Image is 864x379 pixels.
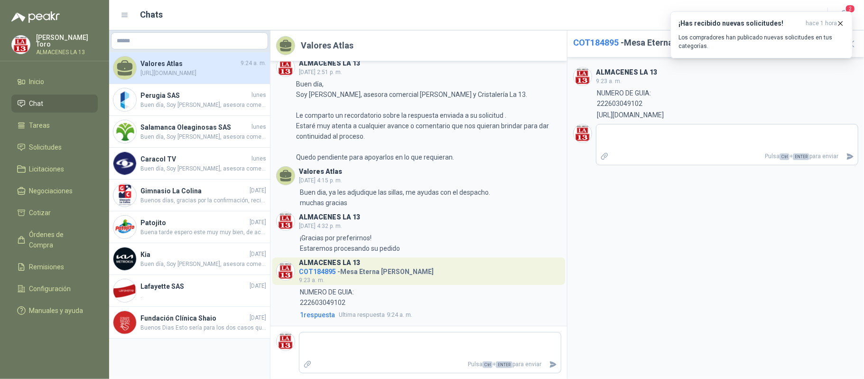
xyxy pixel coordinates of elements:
[140,218,248,228] h4: Patojito
[140,249,248,260] h4: Kia
[597,88,652,109] p: NUMERO DE GUIA: 222603049102
[109,148,270,180] a: Company LogoCaracol TVlunesBuen día, Soy [PERSON_NAME], asesora comercial [PERSON_NAME] y Cristal...
[277,262,295,280] img: Company Logo
[496,361,512,368] span: ENTER
[109,243,270,275] a: Company LogoKia[DATE]Buen día, Soy [PERSON_NAME], asesora comercial [PERSON_NAME] y Cristalería L...
[573,38,619,47] span: COT184895
[299,260,360,265] h3: ALMACENES LA 13
[140,292,266,301] span: .
[301,39,353,52] h2: Valores Atlas
[11,226,98,254] a: Órdenes de Compra
[36,49,98,55] p: ALMACENES LA 13
[574,67,592,85] img: Company Logo
[250,282,266,291] span: [DATE]
[140,69,266,78] span: [URL][DOMAIN_NAME]
[140,90,250,101] h4: Perugia SAS
[29,186,73,196] span: Negociaciones
[109,52,270,84] a: Valores Atlas9:24 a. m.[URL][DOMAIN_NAME]
[11,160,98,178] a: Licitaciones
[29,305,84,316] span: Manuales y ayuda
[109,275,270,307] a: Company LogoLafayette SAS[DATE].
[113,152,136,175] img: Company Logo
[140,101,266,110] span: Buen día, Soy [PERSON_NAME], asesora comercial [PERSON_NAME] y Cristalería La 13. Le comparto un ...
[596,148,613,165] label: Adjuntar archivos
[836,7,853,24] button: 2
[36,34,98,47] p: [PERSON_NAME] Toro
[113,311,136,334] img: Company Logo
[11,182,98,200] a: Negociaciones
[670,11,853,58] button: ¡Has recibido nuevas solicitudes!hace 1 hora Los compradores han publicado nuevas solicitudes en ...
[678,19,802,28] h3: ¡Has recibido nuevas solicitudes!
[299,268,336,275] span: COT184895
[140,8,163,21] h1: Chats
[11,280,98,298] a: Configuración
[299,356,316,373] label: Adjuntar archivos
[298,310,561,320] a: 1respuestaUltima respuesta9:24 a. m.
[140,323,266,332] span: Buenos Dias Esto sería para los dos casos que tenemos de las cajas, se realizaran cambios de las ...
[299,265,434,275] h4: - Mesa Eterna [PERSON_NAME]
[109,307,270,339] a: Company LogoFundación Clínica Shaio[DATE]Buenos Dias Esto sería para los dos casos que tenemos de...
[277,332,295,351] img: Company Logo
[250,313,266,322] span: [DATE]
[483,361,492,368] span: Ctrl
[29,76,45,87] span: Inicio
[241,59,266,68] span: 9:24 a. m.
[109,211,270,243] a: Company LogoPatojito[DATE]Buena tarde espero este muy muy bien, de acuerdo a la informacion que m...
[545,356,561,373] button: Enviar
[29,98,44,109] span: Chat
[109,116,270,148] a: Company LogoSalamanca Oleaginosas SASlunesBuen día, Soy [PERSON_NAME], asesora comercial [PERSON_...
[113,279,136,302] img: Company Logo
[299,215,360,220] h3: ALMACENES LA 13
[596,78,622,85] span: 9:23 a. m.
[300,233,400,254] p: ¡Gracias por preferirnos! Estaremos procesando su pedido
[140,260,266,269] span: Buen día, Soy [PERSON_NAME], asesora comercial [PERSON_NAME] y Cristalería La 13. Le comparto un ...
[29,229,89,250] span: Órdenes de Compra
[339,310,385,320] span: Ultima respuesta
[11,116,98,134] a: Tareas
[299,69,342,76] span: [DATE] 2:51 p. m.
[11,302,98,320] a: Manuales y ayuda
[300,310,335,320] span: 1 respuesta
[29,284,71,294] span: Configuración
[842,148,858,165] button: Enviar
[29,164,65,174] span: Licitaciones
[251,154,266,163] span: lunes
[140,164,266,173] span: Buen día, Soy [PERSON_NAME], asesora comercial [PERSON_NAME] y Cristalería La 13. Le comparto un ...
[299,277,325,284] span: 9:23 a. m.
[29,142,62,152] span: Solicitudes
[140,281,248,292] h4: Lafayette SAS
[140,58,239,69] h4: Valores Atlas
[573,36,837,49] h2: - Mesa Eterna [PERSON_NAME]
[277,212,295,230] img: Company Logo
[299,169,342,174] h3: Valores Atlas
[113,88,136,111] img: Company Logo
[299,61,360,66] h3: ALMACENES LA 13
[140,122,250,133] h4: Salamanca Oleaginosas SAS
[11,73,98,91] a: Inicio
[300,287,355,308] p: NUMERO DE GUIA: 222603049102
[251,91,266,100] span: lunes
[140,186,248,196] h4: Gimnasio La Colina
[113,120,136,143] img: Company Logo
[613,148,843,165] p: Pulsa + para enviar
[11,11,60,23] img: Logo peakr
[250,218,266,227] span: [DATE]
[845,4,855,13] span: 2
[250,186,266,195] span: [DATE]
[29,120,50,131] span: Tareas
[299,223,342,229] span: [DATE] 4:32 p. m.
[806,19,837,28] span: hace 1 hora
[109,180,270,211] a: Company LogoGimnasio La Colina[DATE]Buenos días, gracias por la confirmación, recibimos a satisfa...
[140,313,248,323] h4: Fundación Clínica Shaio
[113,216,136,238] img: Company Logo
[277,58,295,76] img: Company Logo
[140,154,250,164] h4: Caracol TV
[574,124,592,142] img: Company Logo
[339,310,412,320] span: 9:24 a. m.
[12,36,30,54] img: Company Logo
[316,356,546,373] p: Pulsa + para enviar
[300,187,492,208] p: Buen dia, ya les adjudique las sillas, me ayudas con el despacho. muchas gracias
[140,196,266,205] span: Buenos días, gracias por la confirmación, recibimos a satisfacción.
[113,184,136,207] img: Company Logo
[113,247,136,270] img: Company Logo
